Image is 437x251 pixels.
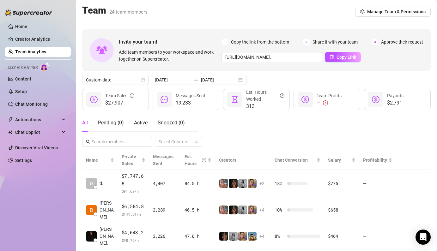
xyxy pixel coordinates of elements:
span: info-circle [130,92,134,99]
span: 3 [372,39,379,45]
span: Copy Link [337,55,356,60]
div: Open Intercom Messenger [416,230,431,245]
button: Copy Link [325,52,361,62]
button: Manage Team & Permissions [355,7,431,17]
div: $775 [328,180,355,187]
span: Izzy AI Chatter [8,65,38,71]
span: message [161,96,168,103]
span: Chat Copilot [15,127,60,137]
div: Team Sales [105,92,134,99]
img: AI Chatter [40,62,50,71]
span: to [193,77,198,82]
a: Creator Analytics [15,34,66,44]
span: + 2 [259,180,264,187]
input: Start date [155,76,191,83]
img: Cherry [248,179,257,188]
span: 19,233 [176,99,205,107]
span: $ 91.69 /h [122,188,145,194]
input: Search members [92,138,143,145]
span: thunderbolt [8,117,13,122]
div: 46.5 h [185,206,211,213]
span: dollar-circle [90,96,98,103]
span: question-circle [202,153,206,167]
a: Team Analytics [15,49,46,54]
span: [PERSON_NAME] [100,200,114,220]
span: $ 141.61 /h [122,211,145,217]
img: Babydanix [248,232,257,241]
span: search [86,140,90,144]
span: Private Sales [122,154,136,166]
a: Settings [15,158,32,163]
img: Yarden [219,179,228,188]
span: Snoozed ( 0 ) [158,120,185,126]
div: 3,226 [153,233,177,240]
div: Est. Hours Worked [246,89,284,103]
div: 47.0 h [185,233,211,240]
img: Chap צ׳אפ [86,231,97,242]
span: dollar-circle [372,96,379,103]
span: 2 [303,39,310,45]
span: Messages Sent [153,154,173,166]
input: End date [201,76,237,83]
span: 10 % [275,206,285,213]
a: Discover Viral Videos [15,145,58,150]
img: A [238,179,247,188]
span: copy [330,55,334,59]
th: Name [82,151,118,170]
span: setting [360,9,365,14]
td: — [359,170,396,197]
img: Chat Copilot [8,130,12,134]
img: Cherry [238,232,247,241]
span: [PERSON_NAME]. [100,226,114,247]
span: Name [86,157,109,164]
img: the_bohema [219,232,228,241]
img: A [229,232,238,241]
span: $ 98.79 /h [122,237,145,243]
span: 313 [246,103,284,110]
div: Pending ( 0 ) [98,119,124,127]
span: Approve their request [381,39,423,45]
span: Salary [328,158,341,163]
div: 4,407 [153,180,177,187]
span: $2,791 [387,99,404,107]
span: + 4 [259,233,264,240]
span: Payouts [387,93,404,98]
span: Messages Sent [176,93,205,98]
span: question-circle [280,89,284,103]
span: $27,907 [105,99,134,107]
span: exclamation-circle [323,100,328,105]
span: 18 % [275,180,285,187]
div: All [82,119,88,127]
span: team [195,140,199,144]
span: dollar-circle [301,96,309,103]
img: A [238,206,247,214]
td: — [359,197,396,223]
div: 2,289 [153,206,177,213]
div: Est. Hours [185,153,206,167]
span: + 4 [259,206,264,213]
div: 84.5 h [185,180,211,187]
h2: Team [82,4,148,16]
img: Yarden [219,206,228,214]
span: Invite your team! [119,38,222,46]
span: Custom date [86,75,145,85]
span: Team Profits [317,93,342,98]
div: — [317,99,342,107]
span: $7,747.65 [122,172,145,187]
a: Home [15,24,27,29]
img: logo-BBDzfeDw.svg [5,9,52,16]
span: Active [134,120,148,126]
span: d. [100,180,103,187]
span: hourglass [231,96,239,103]
span: $6,584.8 [122,203,145,210]
img: the_bohema [229,179,238,188]
span: Automations [15,115,60,125]
span: Chat Conversion [275,158,308,163]
img: the_bohema [229,206,238,214]
span: 24 team members [109,9,148,15]
span: Add team members to your workspace and work together on Supercreator. [119,49,219,63]
span: 1 [222,39,228,45]
div: $658 [328,206,355,213]
img: Cherry [248,206,257,214]
img: Dana Roz [86,205,97,215]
